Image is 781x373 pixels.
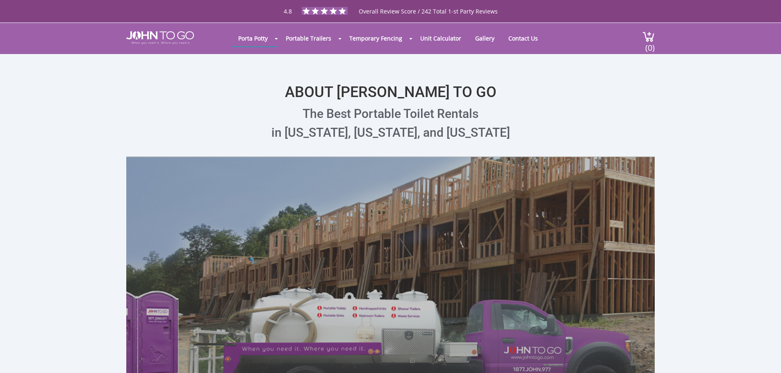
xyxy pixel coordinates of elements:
span: 4.8 [284,7,292,15]
h1: ABOUT [PERSON_NAME] TO GO [126,62,655,101]
span: Overall Review Score / 242 Total 1-st Party Reviews [359,7,498,32]
a: Gallery [469,30,501,46]
a: Porta Potty [232,30,274,46]
a: Portable Trailers [280,30,337,46]
img: cart a [642,31,655,42]
img: JOHN to go [126,31,194,44]
a: Unit Calculator [414,30,467,46]
a: Contact Us [502,30,544,46]
span: (0) [645,36,655,53]
a: Temporary Fencing [343,30,408,46]
p: The Best Portable Toilet Rentals in [US_STATE], [US_STATE], and [US_STATE] [126,104,655,142]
